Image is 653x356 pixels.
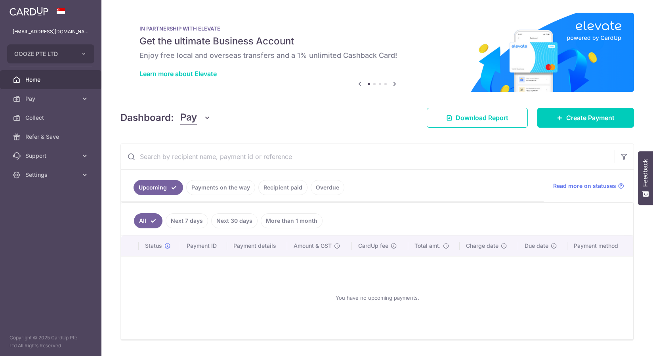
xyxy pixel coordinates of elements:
[139,70,217,78] a: Learn more about Elevate
[427,108,528,128] a: Download Report
[358,242,388,250] span: CardUp fee
[166,213,208,228] a: Next 7 days
[186,180,255,195] a: Payments on the way
[466,242,498,250] span: Charge date
[13,28,89,36] p: [EMAIL_ADDRESS][DOMAIN_NAME]
[131,263,624,333] div: You have no upcoming payments.
[25,95,78,103] span: Pay
[261,213,323,228] a: More than 1 month
[10,6,48,16] img: CardUp
[642,159,649,187] span: Feedback
[134,213,162,228] a: All
[311,180,344,195] a: Overdue
[553,182,624,190] a: Read more on statuses
[25,76,78,84] span: Home
[211,213,258,228] a: Next 30 days
[25,114,78,122] span: Collect
[258,180,307,195] a: Recipient paid
[456,113,508,122] span: Download Report
[145,242,162,250] span: Status
[180,110,197,125] span: Pay
[566,113,615,122] span: Create Payment
[414,242,441,250] span: Total amt.
[120,13,634,92] img: Renovation banner
[25,133,78,141] span: Refer & Save
[139,51,615,60] h6: Enjoy free local and overseas transfers and a 1% unlimited Cashback Card!
[139,35,615,48] h5: Get the ultimate Business Account
[14,50,73,58] span: OOOZE PTE LTD
[25,171,78,179] span: Settings
[121,144,615,169] input: Search by recipient name, payment id or reference
[567,235,633,256] th: Payment method
[294,242,332,250] span: Amount & GST
[7,44,94,63] button: OOOZE PTE LTD
[638,151,653,205] button: Feedback - Show survey
[180,110,211,125] button: Pay
[537,108,634,128] a: Create Payment
[525,242,548,250] span: Due date
[227,235,287,256] th: Payment details
[180,235,227,256] th: Payment ID
[25,152,78,160] span: Support
[139,25,615,32] p: IN PARTNERSHIP WITH ELEVATE
[553,182,616,190] span: Read more on statuses
[120,111,174,125] h4: Dashboard:
[134,180,183,195] a: Upcoming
